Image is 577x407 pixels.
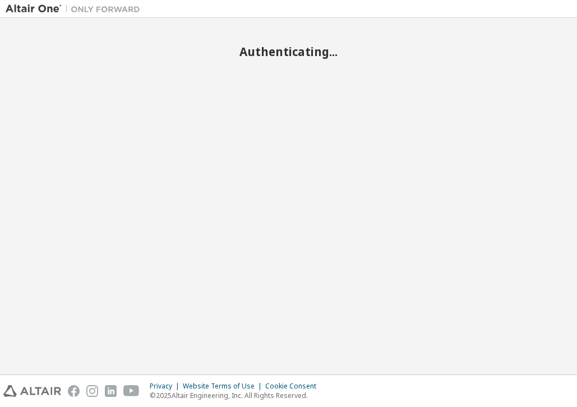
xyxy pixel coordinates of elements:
div: Website Terms of Use [183,382,265,391]
img: linkedin.svg [105,385,117,397]
div: Cookie Consent [265,382,323,391]
img: altair_logo.svg [3,385,61,397]
img: youtube.svg [123,385,140,397]
div: Privacy [150,382,183,391]
p: © 2025 Altair Engineering, Inc. All Rights Reserved. [150,391,323,400]
h2: Authenticating... [6,44,571,59]
img: instagram.svg [86,385,98,397]
img: Altair One [6,3,146,15]
img: facebook.svg [68,385,80,397]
